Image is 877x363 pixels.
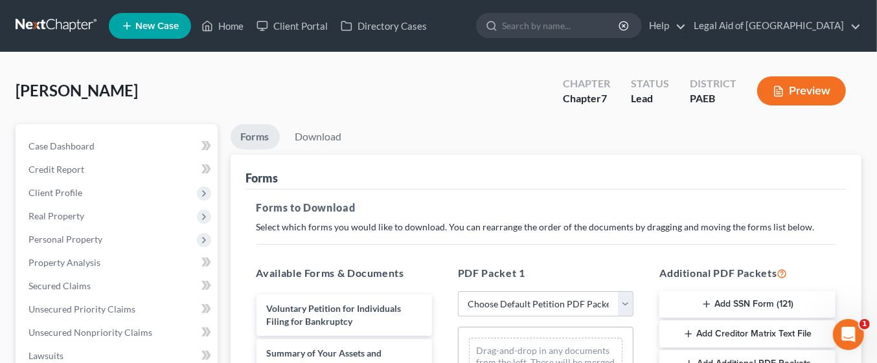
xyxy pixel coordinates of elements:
span: Personal Property [28,234,102,245]
span: Case Dashboard [28,140,95,151]
button: Add Creditor Matrix Text File [659,320,835,347]
span: Real Property [28,210,84,221]
span: New Case [135,21,179,31]
div: Chapter [563,91,610,106]
a: Unsecured Priority Claims [18,298,218,321]
button: Preview [757,76,846,105]
a: Forms [231,124,280,149]
span: Client Profile [28,187,82,198]
button: Add SSN Form (121) [659,291,835,318]
a: Home [195,14,250,38]
h5: PDF Packet 1 [458,265,633,281]
span: Voluntary Petition for Individuals Filing for Bankruptcy [267,303,402,327]
a: Unsecured Nonpriority Claims [18,321,218,344]
a: Secured Claims [18,274,218,298]
span: Lawsuits [28,350,63,361]
a: Help [643,14,686,38]
div: Lead [631,91,669,106]
iframe: Intercom live chat [833,319,864,350]
a: Legal Aid of [GEOGRAPHIC_DATA] [687,14,861,38]
p: Select which forms you would like to download. You can rearrange the order of the documents by dr... [256,221,836,234]
a: Case Dashboard [18,135,218,158]
a: Download [285,124,352,149]
div: Forms [246,170,279,186]
a: Credit Report [18,158,218,181]
h5: Available Forms & Documents [256,265,432,281]
a: Property Analysis [18,251,218,274]
input: Search by name... [502,14,621,38]
span: [PERSON_NAME] [16,81,138,100]
div: Chapter [563,76,610,91]
div: District [690,76,736,91]
span: 1 [860,319,870,329]
a: Directory Cases [334,14,433,38]
span: 7 [601,92,607,104]
span: Property Analysis [28,257,100,268]
h5: Additional PDF Packets [659,265,835,281]
span: Unsecured Nonpriority Claims [28,327,152,338]
span: Secured Claims [28,280,91,291]
a: Client Portal [250,14,334,38]
div: Status [631,76,669,91]
span: Credit Report [28,164,84,175]
div: PAEB [690,91,736,106]
span: Unsecured Priority Claims [28,303,135,314]
h5: Forms to Download [256,200,836,215]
